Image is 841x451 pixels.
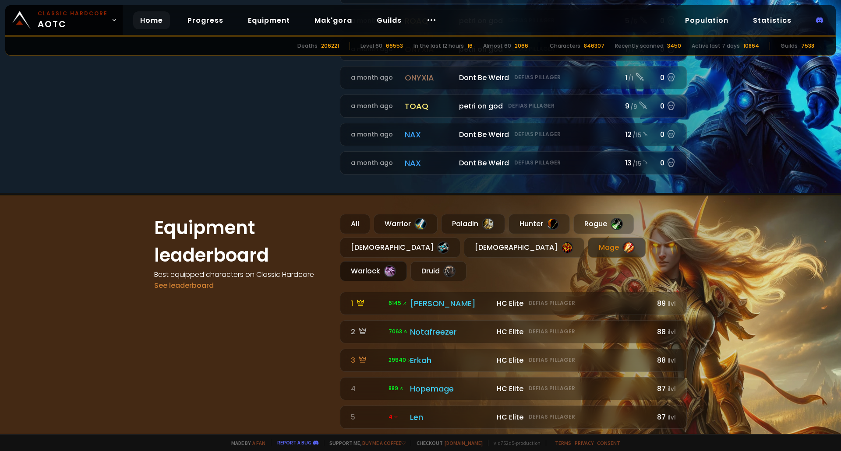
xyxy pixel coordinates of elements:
[529,356,575,364] small: Defias Pillager
[386,42,403,50] div: 66553
[488,440,541,446] span: v. d752d5 - production
[324,440,406,446] span: Support me,
[615,42,664,50] div: Recently scanned
[370,11,409,29] a: Guilds
[340,261,407,281] div: Warlock
[801,42,814,50] div: 7538
[410,354,491,366] div: Erkah
[351,383,383,394] div: 4
[584,42,604,50] div: 846307
[340,94,687,118] a: a month agotoaqpetri on godDefias Pillager9 /90
[678,11,735,29] a: Population
[497,355,648,366] div: HC Elite
[410,411,491,423] div: Len
[413,42,464,50] div: In the last 12 hours
[529,328,575,336] small: Defias Pillager
[743,42,759,50] div: 10864
[653,383,676,394] div: 87
[575,440,594,446] a: Privacy
[411,440,483,446] span: Checkout
[360,42,382,50] div: Level 60
[277,439,311,446] a: Report a bug
[389,385,404,392] span: 889
[340,292,687,315] a: 1 6145 [PERSON_NAME] HC EliteDefias Pillager89ilvl
[340,66,687,89] a: a month agoonyxiaDont Be WeirdDefias Pillager1 /10
[340,238,460,258] div: [DEMOGRAPHIC_DATA]
[307,11,359,29] a: Mak'gora
[746,11,799,29] a: Statistics
[154,280,214,290] a: See leaderboard
[226,440,265,446] span: Made by
[297,42,318,50] div: Deaths
[340,214,370,234] div: All
[497,326,648,337] div: HC Elite
[374,214,438,234] div: Warrior
[133,11,170,29] a: Home
[410,326,491,338] div: Notafreezer
[340,406,687,429] a: 5 4 Len HC EliteDefias Pillager87ilvl
[340,320,687,343] a: 2 7063 Notafreezer HC EliteDefias Pillager88ilvl
[529,385,575,392] small: Defias Pillager
[38,10,108,17] small: Classic Hardcore
[668,385,676,393] small: ilvl
[550,42,580,50] div: Characters
[497,412,648,423] div: HC Elite
[340,349,687,372] a: 3 29940 Erkah HC EliteDefias Pillager88ilvl
[597,440,620,446] a: Consent
[410,297,491,309] div: [PERSON_NAME]
[351,355,383,366] div: 3
[653,412,676,423] div: 87
[445,440,483,446] a: [DOMAIN_NAME]
[464,238,584,258] div: [DEMOGRAPHIC_DATA]
[340,377,687,400] a: 4 889 Hopemage HC EliteDefias Pillager87ilvl
[653,326,676,337] div: 88
[351,298,383,309] div: 1
[668,300,676,308] small: ilvl
[668,357,676,365] small: ilvl
[509,214,570,234] div: Hunter
[497,298,648,309] div: HC Elite
[529,299,575,307] small: Defias Pillager
[467,42,473,50] div: 16
[351,326,383,337] div: 2
[483,42,511,50] div: Almost 60
[692,42,740,50] div: Active last 7 days
[340,151,687,175] a: a month agonaxDont Be WeirdDefias Pillager13 /150
[573,214,634,234] div: Rogue
[351,412,383,423] div: 5
[321,42,339,50] div: 206221
[389,413,399,421] span: 4
[389,299,407,307] span: 6145
[529,413,575,421] small: Defias Pillager
[389,328,408,336] span: 7063
[180,11,230,29] a: Progress
[389,356,412,364] span: 29940
[362,440,406,446] a: Buy me a coffee
[154,269,329,280] h4: Best equipped characters on Classic Hardcore
[340,123,687,146] a: a month agonaxDont Be WeirdDefias Pillager12 /150
[515,42,528,50] div: 2066
[154,214,329,269] h1: Equipment leaderboard
[555,440,571,446] a: Terms
[497,383,648,394] div: HC Elite
[441,214,505,234] div: Paladin
[653,355,676,366] div: 88
[668,413,676,422] small: ilvl
[588,238,646,258] div: Mage
[668,328,676,336] small: ilvl
[252,440,265,446] a: a fan
[38,10,108,31] span: AOTC
[667,42,681,50] div: 3450
[653,298,676,309] div: 89
[410,383,491,395] div: Hopemage
[241,11,297,29] a: Equipment
[5,5,123,35] a: Classic HardcoreAOTC
[781,42,798,50] div: Guilds
[410,261,466,281] div: Druid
